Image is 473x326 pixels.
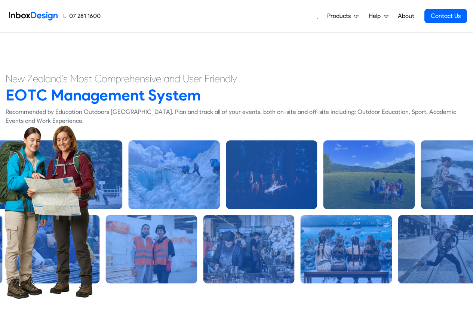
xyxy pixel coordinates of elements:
[366,9,391,24] a: Help
[327,12,354,21] span: Products
[324,9,362,24] a: Products
[424,9,467,23] a: Contact Us
[6,108,467,125] div: Recommended by Education Outdoors [GEOGRAPHIC_DATA]. Plan and track all of your events, both on-s...
[6,86,467,105] h2: EOTC Management System
[396,9,416,24] a: About
[64,12,101,21] a: 07 281 1600
[369,12,384,21] span: Help
[6,72,467,86] h4: New Zealand's Most Comprehensive and User Friendly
